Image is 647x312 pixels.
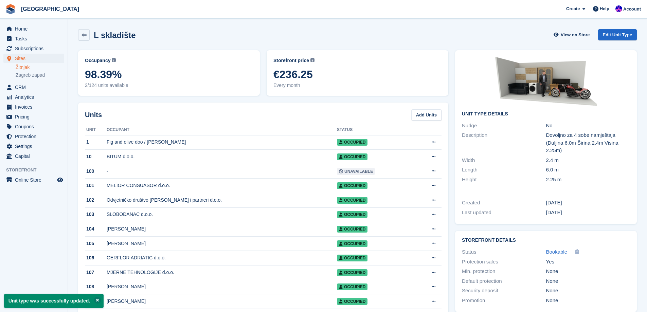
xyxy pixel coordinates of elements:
span: Settings [15,142,56,151]
h2: Units [85,110,102,120]
a: Bookable [546,248,568,256]
span: Pricing [15,112,56,122]
span: Home [15,24,56,34]
a: [GEOGRAPHIC_DATA] [18,3,82,15]
div: None [546,268,630,275]
td: - [107,164,337,179]
a: menu [3,34,64,43]
div: 105 [85,240,107,247]
a: menu [3,142,64,151]
a: Zagreb zapad [16,72,64,78]
div: Status [462,248,546,256]
div: 2.4 m [546,157,630,164]
h2: Unit Type details [462,111,630,117]
div: 1 [85,139,107,146]
img: container-lg-1024x492.png [495,57,597,106]
span: Storefront price [273,57,309,64]
div: None [546,277,630,285]
span: Help [600,5,609,12]
div: 108 [85,283,107,290]
div: 104 [85,225,107,233]
div: No [546,122,630,130]
a: menu [3,151,64,161]
a: Preview store [56,176,64,184]
img: stora-icon-8386f47178a22dfd0bd8f6a31ec36ba5ce8667c1dd55bd0f319d3a0aa187defe.svg [5,4,16,14]
div: GERFLOR ADRIATIC d.o.o. [107,254,337,261]
span: View on Store [561,32,590,38]
div: 100 [85,168,107,175]
span: Occupied [337,269,367,276]
div: Nudge [462,122,546,130]
a: menu [3,112,64,122]
span: Every month [273,82,442,89]
a: menu [3,175,64,185]
div: Default protection [462,277,546,285]
div: 10 [85,153,107,160]
img: Ivan Gačić [615,5,622,12]
span: Occupied [337,182,367,189]
div: [PERSON_NAME] [107,240,337,247]
div: 107 [85,269,107,276]
div: Protection sales [462,258,546,266]
div: None [546,297,630,305]
span: Occupied [337,226,367,233]
div: Height [462,176,546,184]
div: [PERSON_NAME] [107,283,337,290]
span: Occupied [337,240,367,247]
a: menu [3,54,64,63]
span: Occupied [337,197,367,204]
div: Length [462,166,546,174]
div: Width [462,157,546,164]
div: MELIOR CONSUASOR d.o.o. [107,182,337,189]
div: Created [462,199,546,207]
th: Status [337,125,413,135]
span: Create [566,5,580,12]
div: 2.25 m [546,176,630,184]
a: menu [3,44,64,53]
a: menu [3,92,64,102]
a: menu [3,122,64,131]
div: MJERNE TEHNOLOGIJE d.o.o. [107,269,337,276]
span: 98.39% [85,68,253,80]
span: Analytics [15,92,56,102]
span: Storefront [6,167,68,173]
span: Occupied [337,283,367,290]
span: CRM [15,82,56,92]
div: Dovoljno za 4 sobe namještaja (Duljina 6.0m Širina 2.4m Visina 2.25m) [546,131,630,154]
span: €236.25 [273,68,442,80]
div: 102 [85,197,107,204]
div: Last updated [462,209,546,217]
div: [DATE] [546,209,630,217]
a: Edit Unit Type [598,29,637,40]
a: View on Store [553,29,593,40]
div: Promotion [462,297,546,305]
img: icon-info-grey-7440780725fd019a000dd9b08b2336e03edf1995a4989e88bcd33f0948082b44.svg [310,58,314,62]
div: SLOBOĐANAC d.o.o. [107,211,337,218]
div: Yes [546,258,630,266]
span: Coupons [15,122,56,131]
div: [PERSON_NAME] [107,298,337,305]
span: Bookable [546,249,568,255]
div: [DATE] [546,199,630,207]
a: menu [3,82,64,92]
span: Account [623,6,641,13]
div: 106 [85,254,107,261]
span: Occupied [337,298,367,305]
span: Occupied [337,139,367,146]
p: Unit type was successfully updated. [4,294,104,308]
span: Tasks [15,34,56,43]
span: Occupied [337,211,367,218]
div: Description [462,131,546,154]
span: Capital [15,151,56,161]
div: BITUM d.o.o. [107,153,337,160]
span: Occupancy [85,57,110,64]
a: menu [3,132,64,141]
a: Add Units [411,109,442,121]
th: Occupant [107,125,337,135]
span: Unavailable [337,168,375,175]
span: Subscriptions [15,44,56,53]
th: Unit [85,125,107,135]
a: menu [3,102,64,112]
div: 103 [85,211,107,218]
div: 6.0 m [546,166,630,174]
